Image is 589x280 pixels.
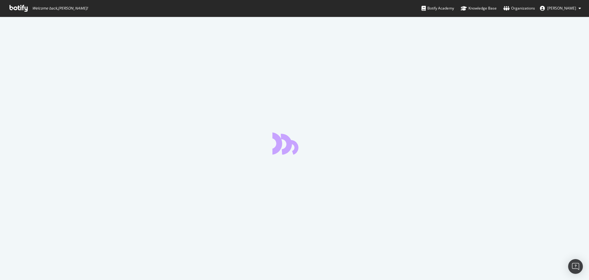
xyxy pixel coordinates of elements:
[422,5,454,11] div: Botify Academy
[32,6,88,11] span: Welcome back, [PERSON_NAME] !
[535,3,586,13] button: [PERSON_NAME]
[503,5,535,11] div: Organizations
[461,5,497,11] div: Knowledge Base
[272,132,317,155] div: animation
[547,6,576,11] span: Michael Boulter
[568,259,583,274] div: Open Intercom Messenger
